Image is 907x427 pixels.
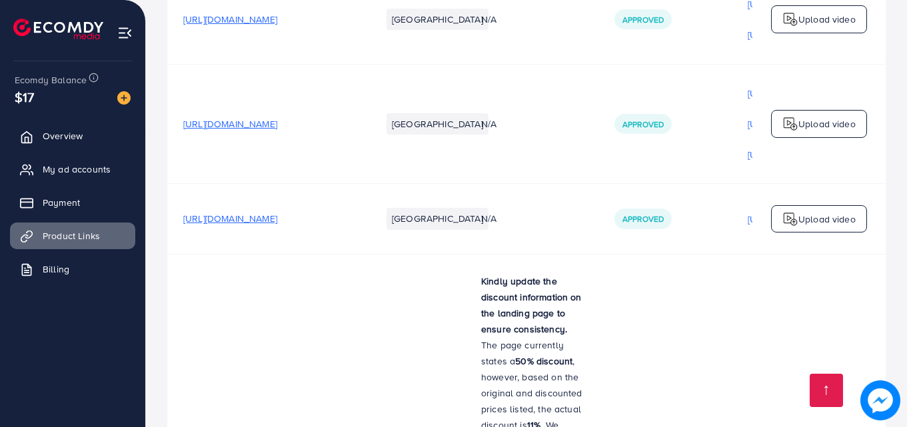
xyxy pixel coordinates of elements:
p: Upload video [798,11,856,27]
li: [GEOGRAPHIC_DATA] [387,113,488,135]
span: Billing [43,262,69,276]
a: Payment [10,189,135,216]
span: Approved [622,14,664,25]
strong: 50% discount [515,354,572,368]
span: Ecomdy Balance [15,73,87,87]
p: [URL][DOMAIN_NAME] [748,211,842,227]
p: [URL][DOMAIN_NAME] [748,27,842,43]
span: Product Links [43,229,100,242]
span: Approved [622,213,664,224]
a: Billing [10,256,135,282]
span: N/A [481,212,496,225]
span: Approved [622,119,664,130]
span: $17 [15,87,34,107]
p: [URL][DOMAIN_NAME] [748,85,842,101]
span: [URL][DOMAIN_NAME] [183,13,277,26]
span: Overview [43,129,83,143]
span: N/A [481,13,496,26]
img: logo [782,116,798,132]
li: [GEOGRAPHIC_DATA] [387,208,488,229]
img: image [860,380,900,420]
img: image [117,91,131,105]
p: [URL][DOMAIN_NAME] [748,147,842,163]
img: menu [117,25,133,41]
span: N/A [481,117,496,131]
span: Payment [43,196,80,209]
a: Overview [10,123,135,149]
p: Upload video [798,116,856,132]
p: [URL][DOMAIN_NAME] [748,116,842,132]
img: logo [782,211,798,227]
span: [URL][DOMAIN_NAME] [183,212,277,225]
span: My ad accounts [43,163,111,176]
img: logo [782,11,798,27]
span: [URL][DOMAIN_NAME] [183,117,277,131]
img: logo [13,19,103,39]
li: [GEOGRAPHIC_DATA] [387,9,488,30]
a: My ad accounts [10,156,135,183]
p: Upload video [798,211,856,227]
strong: Kindly update the discount information on the landing page to ensure consistency. [481,274,582,336]
a: Product Links [10,222,135,249]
